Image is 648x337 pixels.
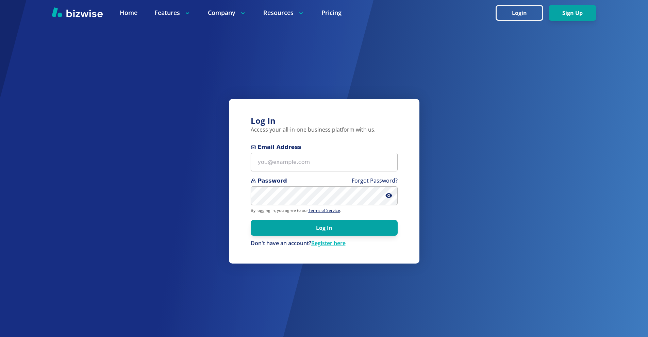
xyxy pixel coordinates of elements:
[549,5,596,21] button: Sign Up
[321,9,342,17] a: Pricing
[496,5,543,21] button: Login
[251,240,398,247] p: Don't have an account?
[251,208,398,213] p: By logging in, you agree to our .
[251,115,398,127] h3: Log In
[311,239,346,247] a: Register here
[251,126,398,134] p: Access your all-in-one business platform with us.
[352,177,398,184] a: Forgot Password?
[120,9,137,17] a: Home
[263,9,304,17] p: Resources
[208,9,246,17] p: Company
[251,220,398,236] button: Log In
[52,7,103,17] img: Bizwise Logo
[549,10,596,16] a: Sign Up
[251,143,398,151] span: Email Address
[154,9,191,17] p: Features
[251,240,398,247] div: Don't have an account?Register here
[496,10,549,16] a: Login
[251,153,398,171] input: you@example.com
[308,207,340,213] a: Terms of Service
[251,177,398,185] span: Password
